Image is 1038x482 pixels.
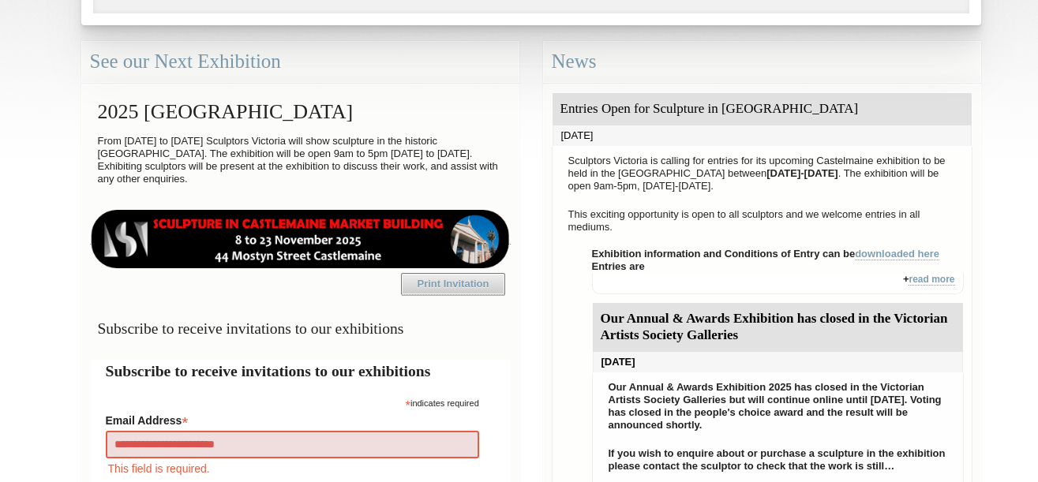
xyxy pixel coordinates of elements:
[592,273,964,294] div: +
[593,352,963,372] div: [DATE]
[592,248,940,260] strong: Exhibition information and Conditions of Entry can be
[560,151,964,196] p: Sculptors Victoria is calling for entries for its upcoming Castelmaine exhibition to be held in t...
[106,394,479,409] div: indicates required
[106,409,479,428] label: Email Address
[106,460,479,477] div: This field is required.
[560,204,964,237] p: This exciting opportunity is open to all sculptors and we welcome entries in all mediums.
[601,443,955,476] p: If you wish to enquire about or purchase a sculpture in the exhibition please contact the sculpto...
[543,41,981,83] div: News
[90,92,511,131] h2: 2025 [GEOGRAPHIC_DATA]
[593,303,963,352] div: Our Annual & Awards Exhibition has closed in the Victorian Artists Society Galleries
[601,377,955,435] p: Our Annual & Awards Exhibition 2025 has closed in the Victorian Artists Society Galleries but wil...
[106,360,495,383] h2: Subscribe to receive invitations to our exhibitions
[81,41,519,83] div: See our Next Exhibition
[401,273,505,295] a: Print Invitation
[553,125,972,146] div: [DATE]
[909,274,954,286] a: read more
[855,248,939,260] a: downloaded here
[90,131,511,189] p: From [DATE] to [DATE] Sculptors Victoria will show sculpture in the historic [GEOGRAPHIC_DATA]. T...
[90,210,511,268] img: castlemaine-ldrbd25v2.png
[553,93,972,125] div: Entries Open for Sculpture in [GEOGRAPHIC_DATA]
[90,313,511,344] h3: Subscribe to receive invitations to our exhibitions
[766,167,838,179] strong: [DATE]-[DATE]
